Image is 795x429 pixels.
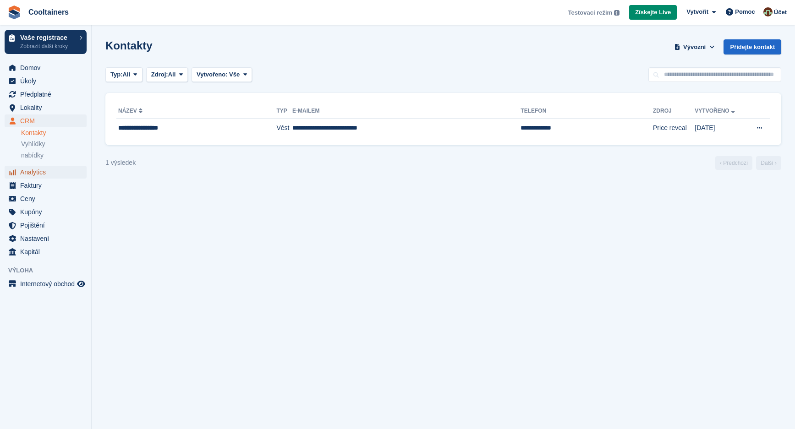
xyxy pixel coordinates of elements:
span: Internetový obchod [20,277,75,290]
a: Vytvořeno [695,108,736,114]
span: Vývozní [683,43,706,52]
a: menu [5,114,87,127]
a: Další [756,156,781,170]
button: Vytvořeno: Vše [192,67,252,82]
a: Náhled obchodu [76,278,87,289]
span: Domov [20,61,75,74]
a: Vaše registrace Zobrazit další kroky [5,30,87,54]
a: název [118,108,144,114]
td: [DATE] [695,119,746,138]
a: Předchozí [715,156,752,170]
span: Vytvořit [686,7,708,16]
span: All [168,70,176,79]
span: Nastavení [20,232,75,245]
span: Kupóny [20,206,75,218]
span: Kapitál [20,245,75,258]
a: menu [5,206,87,218]
span: Úkoly [20,75,75,87]
p: Zobrazit další kroky [20,42,75,50]
a: menu [5,75,87,87]
span: Předplatné [20,88,75,101]
span: Výloha [8,266,91,275]
nav: Page [713,156,783,170]
span: Faktury [20,179,75,192]
a: menu [5,101,87,114]
th: Telefon [521,104,653,119]
img: icon-info-grey-7440780725fd019a000dd9b08b2336e03edf1995a4989e88bcd33f0948082b44.svg [614,10,620,16]
span: Vyhlídky [21,140,45,148]
span: CRM [20,114,75,127]
span: Typ: [110,70,122,79]
span: Testovací režim [568,8,613,17]
span: Účet [774,8,787,17]
th: Typ [276,104,292,119]
a: menu [5,88,87,101]
th: Zdroj [653,104,695,119]
td: Price reveal [653,119,695,138]
a: menu [5,245,87,258]
span: All [122,70,130,79]
span: Ceny [20,192,75,205]
span: nabídky [21,151,44,160]
a: nabídky [21,151,87,160]
td: Vést [276,119,292,138]
span: Vytvořeno: [197,71,227,78]
span: Zdroj: [151,70,168,79]
a: menu [5,277,87,290]
button: Zdroj: All [146,67,188,82]
a: menu [5,232,87,245]
img: stora-icon-8386f47178a22dfd0bd8f6a31ec36ba5ce8667c1dd55bd0f319d3a0aa187defe.svg [7,5,21,19]
a: menu [5,192,87,205]
span: Lokality [20,101,75,114]
span: Získejte Live [635,8,671,17]
a: menu [5,179,87,192]
a: Získejte Live [629,5,677,20]
div: 1 výsledek [105,158,136,168]
a: menu [5,166,87,179]
button: Vývozní [673,39,717,54]
span: Pojištění [20,219,75,232]
h1: Kontakty [105,39,153,52]
span: Vše [229,71,240,78]
a: Přidejte kontakt [724,39,781,54]
a: menu [5,61,87,74]
span: Analytics [20,166,75,179]
button: Typ: All [105,67,143,82]
a: Vyhlídky [21,139,87,149]
img: Tomáš Lichtenberg [763,7,773,16]
a: Kontakty [21,129,87,137]
a: Cooltainers [25,5,72,20]
th: E-mailem [292,104,521,119]
a: menu [5,219,87,232]
span: Pomoc [735,7,755,16]
p: Vaše registrace [20,34,75,41]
